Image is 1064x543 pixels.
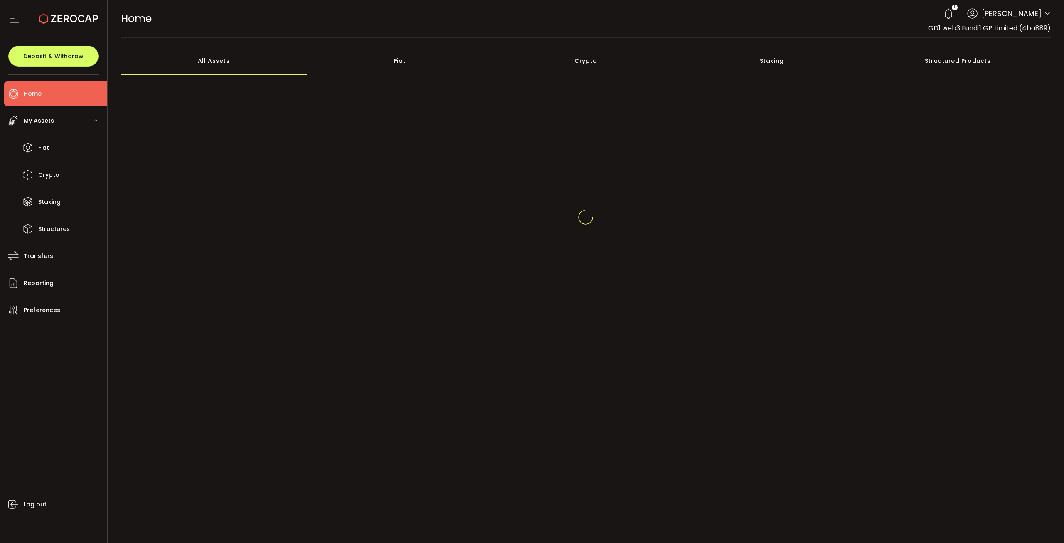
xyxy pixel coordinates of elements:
div: Structured Products [865,46,1051,75]
button: Deposit & Withdraw [8,46,99,67]
div: Crypto [493,46,679,75]
span: Reporting [24,277,54,289]
span: Home [24,88,42,100]
span: Crypto [38,169,59,181]
div: Staking [679,46,865,75]
span: GD1 web3 Fund 1 GP Limited (4ba889) [928,23,1051,33]
div: All Assets [121,46,307,75]
span: Staking [38,196,61,208]
span: 1 [954,5,955,10]
span: [PERSON_NAME] [982,8,1042,19]
span: Transfers [24,250,53,262]
span: Deposit & Withdraw [23,53,84,59]
span: Structures [38,223,70,235]
div: Fiat [307,46,493,75]
span: My Assets [24,115,54,127]
span: Log out [24,498,47,511]
span: Home [121,11,152,26]
span: Preferences [24,304,60,316]
span: Fiat [38,142,49,154]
